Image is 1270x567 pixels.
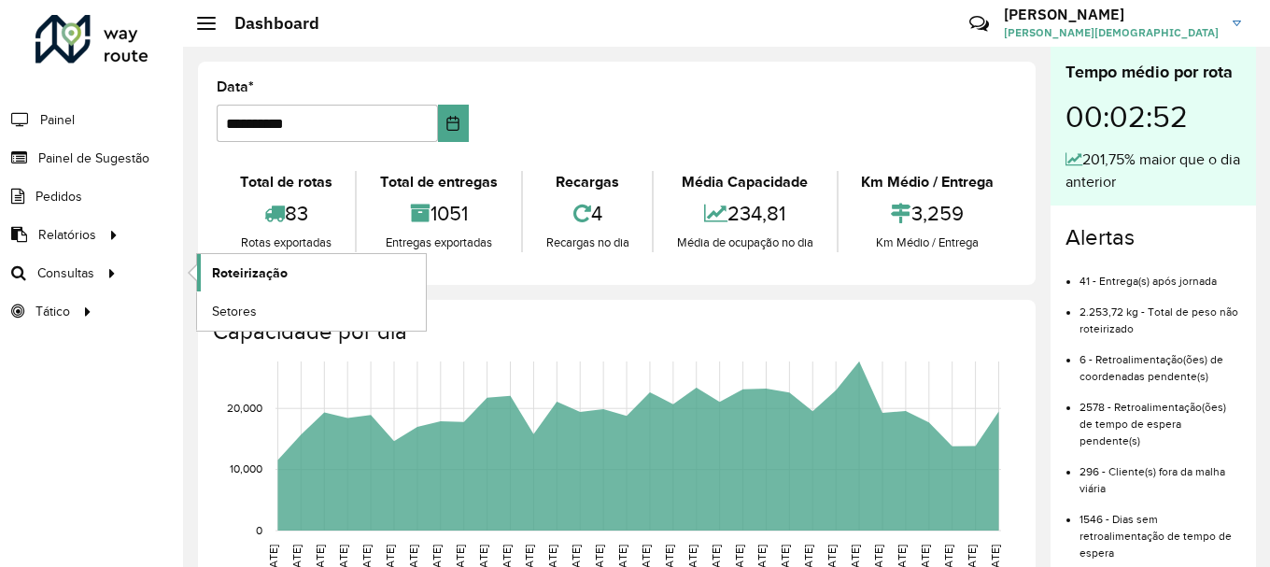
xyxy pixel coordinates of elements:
span: Setores [212,302,257,321]
div: 00:02:52 [1065,85,1241,149]
div: Média de ocupação no dia [658,234,831,252]
button: Choose Date [438,105,469,142]
span: [PERSON_NAME][DEMOGRAPHIC_DATA] [1004,24,1219,41]
a: Setores [197,292,426,330]
li: 296 - Cliente(s) fora da malha viária [1079,449,1241,497]
li: 41 - Entrega(s) após jornada [1079,259,1241,290]
div: Total de rotas [221,171,350,193]
li: 1546 - Dias sem retroalimentação de tempo de espera [1079,497,1241,561]
div: Recargas no dia [528,234,647,252]
h4: Alertas [1065,224,1241,251]
div: 83 [221,193,350,234]
div: Rotas exportadas [221,234,350,252]
div: 234,81 [658,193,831,234]
div: Km Médio / Entrega [843,234,1012,252]
span: Roteirização [212,263,288,283]
div: 3,259 [843,193,1012,234]
div: 1051 [361,193,515,234]
span: Painel de Sugestão [38,149,149,168]
text: 0 [256,524,262,536]
label: Data [217,76,254,98]
h2: Dashboard [216,13,319,34]
div: Total de entregas [361,171,515,193]
div: 4 [528,193,647,234]
div: Km Médio / Entrega [843,171,1012,193]
a: Roteirização [197,254,426,291]
text: 10,000 [230,463,262,475]
div: 201,75% maior que o dia anterior [1065,149,1241,193]
span: Tático [35,302,70,321]
a: Contato Rápido [959,4,999,44]
div: Recargas [528,171,647,193]
li: 6 - Retroalimentação(ões) de coordenadas pendente(s) [1079,337,1241,385]
h4: Capacidade por dia [213,319,1017,346]
div: Entregas exportadas [361,234,515,252]
span: Pedidos [35,187,82,206]
span: Relatórios [38,225,96,245]
li: 2578 - Retroalimentação(ões) de tempo de espera pendente(s) [1079,385,1241,449]
li: 2.253,72 kg - Total de peso não roteirizado [1079,290,1241,337]
text: 20,000 [227,402,262,414]
div: Tempo médio por rota [1065,60,1241,85]
span: Consultas [37,263,94,283]
div: Média Capacidade [658,171,831,193]
span: Painel [40,110,75,130]
h3: [PERSON_NAME] [1004,6,1219,23]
